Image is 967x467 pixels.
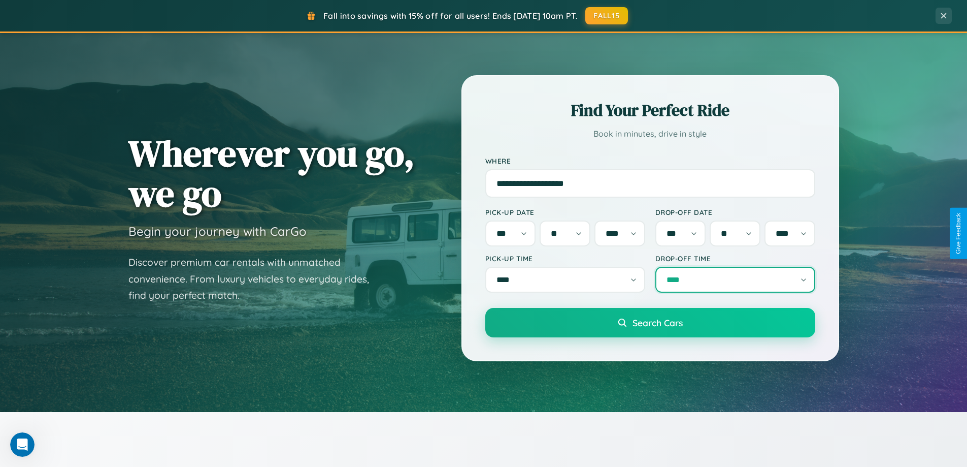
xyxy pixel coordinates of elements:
[955,213,962,254] div: Give Feedback
[128,224,307,239] h3: Begin your journey with CarGo
[128,254,382,304] p: Discover premium car rentals with unmatched convenience. From luxury vehicles to everyday rides, ...
[655,254,815,263] label: Drop-off Time
[10,432,35,457] iframe: Intercom live chat
[655,208,815,216] label: Drop-off Date
[485,254,645,263] label: Pick-up Time
[485,208,645,216] label: Pick-up Date
[323,11,578,21] span: Fall into savings with 15% off for all users! Ends [DATE] 10am PT.
[485,127,815,141] p: Book in minutes, drive in style
[632,317,683,328] span: Search Cars
[128,133,415,213] h1: Wherever you go, we go
[485,308,815,337] button: Search Cars
[585,7,628,24] button: FALL15
[485,157,815,165] label: Where
[485,99,815,121] h2: Find Your Perfect Ride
